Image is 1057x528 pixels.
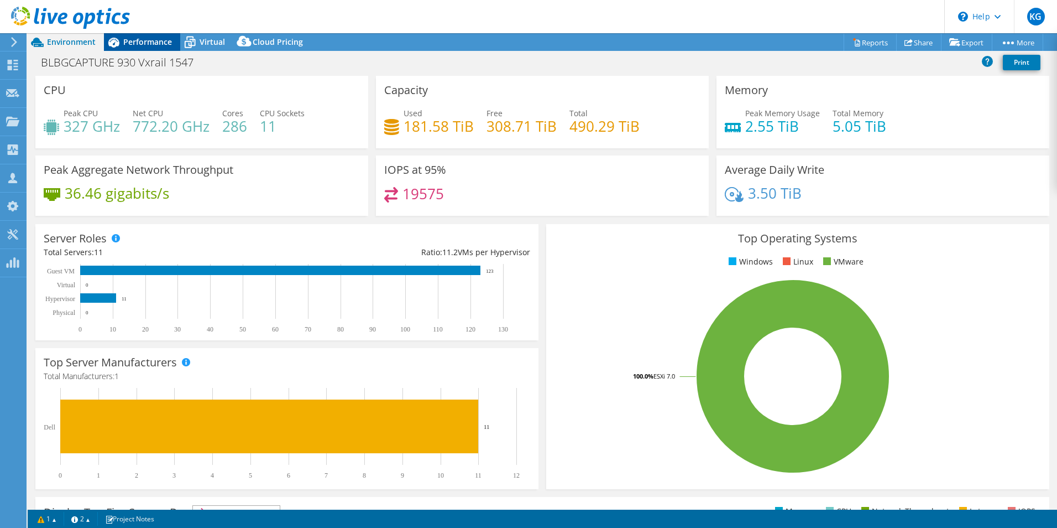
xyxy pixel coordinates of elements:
[122,296,127,302] text: 11
[172,472,176,479] text: 3
[239,325,246,333] text: 50
[833,120,886,132] h4: 5.05 TiB
[86,310,88,315] text: 0
[109,325,116,333] text: 10
[44,246,287,258] div: Total Servers:
[513,472,520,479] text: 12
[337,325,344,333] text: 80
[44,232,107,245] h3: Server Roles
[498,325,508,333] text: 130
[174,325,181,333] text: 30
[47,267,75,275] text: Guest VM
[222,120,247,132] h4: 286
[47,37,96,47] span: Environment
[64,120,120,132] h4: 327 GHz
[486,268,494,274] text: 123
[36,56,211,69] h1: BLBGCAPTURE 930 Vxrail 1547
[475,472,482,479] text: 11
[44,164,233,176] h3: Peak Aggregate Network Throughput
[402,188,444,200] h4: 19575
[956,505,998,517] li: Latency
[780,256,813,268] li: Linux
[384,84,428,96] h3: Capacity
[211,472,214,479] text: 4
[400,325,410,333] text: 100
[772,505,816,517] li: Memory
[86,282,88,288] text: 0
[64,108,98,118] span: Peak CPU
[404,120,474,132] h4: 181.58 TiB
[57,281,76,289] text: Virtual
[653,372,675,380] tspan: ESXi 7.0
[45,295,75,303] text: Hypervisor
[404,108,422,118] span: Used
[725,164,824,176] h3: Average Daily Write
[142,325,149,333] text: 20
[569,120,640,132] h4: 490.29 TiB
[745,108,820,118] span: Peak Memory Usage
[1003,55,1040,70] a: Print
[97,472,100,479] text: 1
[287,246,530,258] div: Ratio: VMs per Hypervisor
[260,108,305,118] span: CPU Sockets
[844,34,897,51] a: Reports
[433,325,443,333] text: 110
[992,34,1043,51] a: More
[59,472,62,479] text: 0
[260,120,305,132] h4: 11
[363,472,366,479] text: 8
[823,505,851,517] li: CPU
[97,512,162,526] a: Project Notes
[859,505,949,517] li: Network Throughput
[64,512,98,526] a: 2
[193,506,280,519] span: IOPS
[123,37,172,47] span: Performance
[484,423,490,430] text: 11
[44,356,177,369] h3: Top Server Manufacturers
[305,325,311,333] text: 70
[833,108,883,118] span: Total Memory
[133,108,163,118] span: Net CPU
[30,512,64,526] a: 1
[44,84,66,96] h3: CPU
[200,37,225,47] span: Virtual
[958,12,968,22] svg: \n
[437,472,444,479] text: 10
[135,472,138,479] text: 2
[207,325,213,333] text: 40
[249,472,252,479] text: 5
[725,84,768,96] h3: Memory
[65,187,169,199] h4: 36.46 gigabits/s
[94,247,103,257] span: 11
[726,256,773,268] li: Windows
[79,325,82,333] text: 0
[253,37,303,47] span: Cloud Pricing
[1027,8,1045,25] span: KG
[745,120,820,132] h4: 2.55 TiB
[486,108,503,118] span: Free
[53,309,75,317] text: Physical
[633,372,653,380] tspan: 100.0%
[896,34,941,51] a: Share
[133,120,210,132] h4: 772.20 GHz
[554,232,1041,245] h3: Top Operating Systems
[820,256,864,268] li: VMware
[486,120,557,132] h4: 308.71 TiB
[44,423,55,431] text: Dell
[272,325,279,333] text: 60
[748,187,802,199] h4: 3.50 TiB
[941,34,992,51] a: Export
[569,108,588,118] span: Total
[287,472,290,479] text: 6
[465,325,475,333] text: 120
[401,472,404,479] text: 9
[44,370,530,382] h4: Total Manufacturers:
[1005,505,1035,517] li: IOPS
[325,472,328,479] text: 7
[114,371,119,381] span: 1
[384,164,446,176] h3: IOPS at 95%
[369,325,376,333] text: 90
[222,108,243,118] span: Cores
[442,247,458,257] span: 11.2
